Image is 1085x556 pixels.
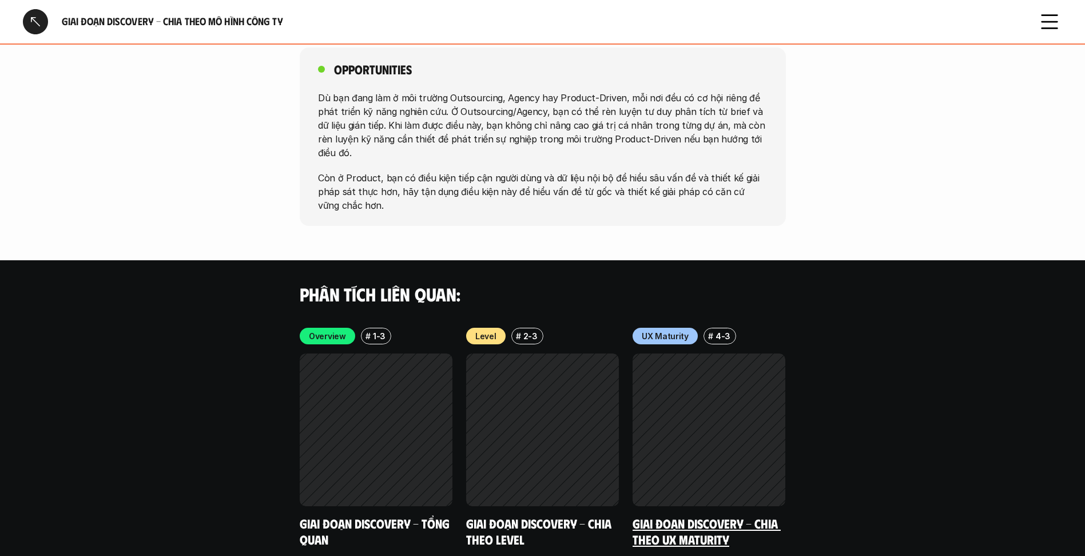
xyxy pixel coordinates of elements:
[475,330,496,342] p: Level
[62,15,1023,28] h6: Giai đoạn Discovery - Chia theo mô hình công ty
[466,515,614,547] a: Giai đoạn Discovery - Chia theo Level
[334,61,412,77] h5: Opportunities
[708,332,713,340] h6: #
[523,330,538,342] p: 2-3
[300,515,452,547] a: Giai đoạn Discovery - Tổng quan
[309,330,346,342] p: Overview
[716,330,730,342] p: 4-3
[372,330,385,342] p: 1-3
[318,91,768,160] p: Dù bạn đang làm ở môi trường Outsourcing, Agency hay Product-Driven, mỗi nơi đều có cơ hội riêng ...
[318,171,768,212] p: Còn ở Product, bạn có điều kiện tiếp cận người dùng và dữ liệu nội bộ để hiểu sâu vấn đề và thiết...
[365,332,370,340] h6: #
[515,332,520,340] h6: #
[633,515,781,547] a: Giai đoạn Discovery - Chia theo UX Maturity
[300,283,786,305] h4: Phân tích liên quan:
[642,330,689,342] p: UX Maturity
